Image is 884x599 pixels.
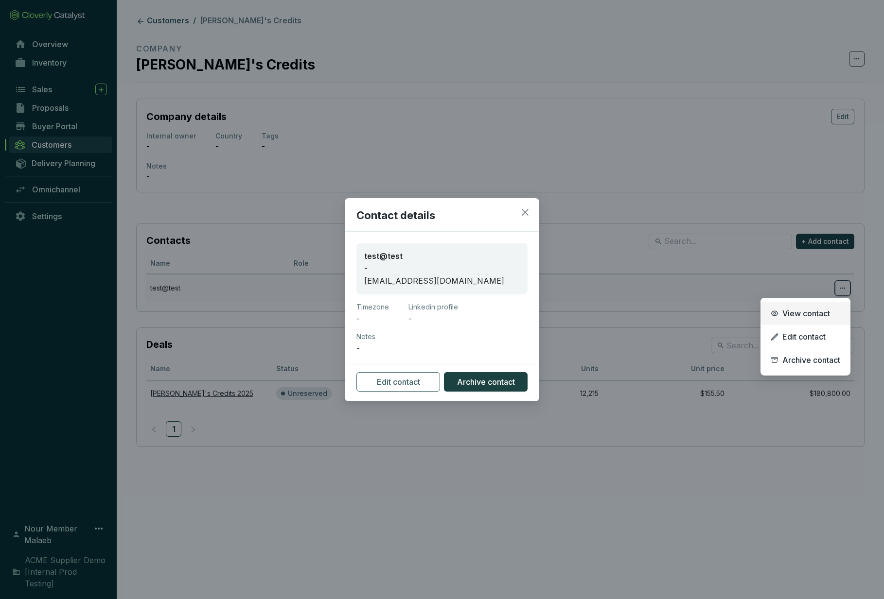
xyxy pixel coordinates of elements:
h2: Contact details [356,208,528,223]
p: - [356,343,528,354]
button: Archive contact [444,372,528,391]
p: Edit contact [765,326,846,347]
p: [EMAIL_ADDRESS][DOMAIN_NAME] [364,276,520,287]
button: Close [517,205,533,220]
p: View contact [765,303,846,324]
span: Close [517,208,533,217]
p: - [364,263,520,274]
p: - [408,313,510,324]
p: Archive contact [765,350,846,370]
p: Notes [356,332,528,342]
p: - [356,313,389,324]
button: Edit contact [356,372,440,391]
span: Archive contact [782,354,840,366]
span: close [521,208,530,217]
span: Archive contact [457,376,515,387]
span: Edit contact [782,331,826,342]
p: test@test [364,251,520,261]
span: View contact [782,308,830,319]
p: Linkedin profile [408,302,528,311]
span: Edit contact [377,376,420,387]
p: Timezone [356,302,389,311]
